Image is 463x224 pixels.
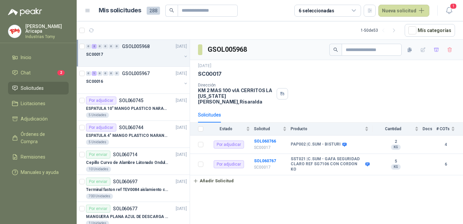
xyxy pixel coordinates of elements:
[190,175,237,187] button: Añadir Solicitud
[436,161,455,168] b: 6
[77,121,190,148] a: Por adjudicarSOL060744[DATE] ESPATULA 4" MANGO PLASTICO NARANJA MARCA TRUPPER5 Unidades
[103,71,108,76] div: 0
[21,153,45,161] span: Remisiones
[86,140,109,145] div: 5 Unidades
[8,66,69,79] a: Chat2
[57,70,65,75] span: 2
[86,71,91,76] div: 0
[443,5,455,17] button: 1
[21,69,31,76] span: Chat
[176,152,187,158] p: [DATE]
[291,123,373,136] th: Producto
[291,142,341,147] b: PAP002 | C.SUM - BISTURI
[214,141,244,149] div: Por adjudicar
[169,8,174,13] span: search
[207,123,254,136] th: Estado
[176,97,187,104] p: [DATE]
[254,127,281,131] span: Solicitud
[86,167,111,172] div: 10 Unidades
[21,54,31,61] span: Inicio
[391,164,401,170] div: KG
[114,71,119,76] div: 0
[119,125,143,130] p: SOL060744
[113,152,137,157] p: SOL060714
[8,25,21,38] img: Company Logo
[122,71,150,76] p: GSOL005967
[176,70,187,77] p: [DATE]
[77,175,190,202] a: Por enviarSOL060697[DATE] Terminal faston ref TEV0084 aislamiento completo700 Unidades
[176,125,187,131] p: [DATE]
[391,145,401,150] div: KG
[97,44,102,49] div: 0
[99,6,141,15] h1: Mis solicitudes
[86,160,169,166] p: Cepillo Curvo de Alambre Látonado Ondulado con Mango Truper
[373,159,419,164] b: 5
[86,124,116,132] div: Por adjudicar
[122,44,150,49] p: GSOL005968
[25,24,69,33] p: [PERSON_NAME] Aricapa
[254,159,276,163] a: SOL060767
[373,123,423,136] th: Cantidad
[86,151,110,159] div: Por enviar
[8,51,69,64] a: Inicio
[86,78,103,85] p: SC00016
[291,157,364,172] b: SST021 | C.SUM - GAFA SEGURIDAD CLARO REF SG7106 CON CORDON KO
[86,187,169,193] p: Terminal faston ref TEV0084 aislamiento completo
[423,123,436,136] th: Docs
[77,94,190,121] a: Por adjudicarSOL060745[DATE] ESPATULA 10" MANGO PLASTICO NARANJA MARCA TRUPPER5 Unidades
[176,206,187,212] p: [DATE]
[373,139,419,145] b: 2
[119,98,143,103] p: SOL060745
[198,63,211,69] p: [DATE]
[8,151,69,163] a: Remisiones
[77,148,190,175] a: Por enviarSOL060714[DATE] Cepillo Curvo de Alambre Látonado Ondulado con Mango Truper10 Unidades
[436,142,455,148] b: 4
[86,51,103,58] p: SC00017
[21,131,62,145] span: Órdenes de Compra
[8,8,42,16] img: Logo peakr
[405,24,455,37] button: Mís categorías
[378,5,429,17] button: Nueva solicitud
[361,25,399,36] div: 1 - 50 de 53
[190,175,463,187] a: Añadir Solicitud
[147,7,160,15] span: 288
[208,44,248,55] h3: GSOL005968
[86,194,113,199] div: 700 Unidades
[113,206,137,211] p: SOL060677
[254,164,287,171] p: SC00017
[25,35,69,39] p: Industrias Tomy
[109,71,114,76] div: 0
[333,47,338,52] span: search
[8,128,69,148] a: Órdenes de Compra
[450,3,457,9] span: 1
[97,71,102,76] div: 0
[21,100,45,107] span: Licitaciones
[299,7,334,14] div: 6 seleccionadas
[254,139,276,144] a: SOL060766
[198,83,274,87] p: Dirección
[86,105,169,112] p: ESPATULA 10" MANGO PLASTICO NARANJA MARCA TRUPPER
[214,160,244,168] div: Por adjudicar
[86,214,169,220] p: MANGUERA PLANA AZUL DE DESCARGA 60 PSI X 20 METROS CON UNION DE 6” MAS ABRAZADERAS METALICAS DE 6”
[8,113,69,125] a: Adjudicación
[92,71,97,76] div: 1
[254,123,291,136] th: Solicitud
[86,113,109,118] div: 5 Unidades
[86,42,188,64] a: 0 2 0 0 0 0 GSOL005968[DATE] SC00017
[436,127,450,131] span: # COTs
[103,44,108,49] div: 0
[86,205,110,213] div: Por enviar
[176,43,187,50] p: [DATE]
[291,127,363,131] span: Producto
[176,179,187,185] p: [DATE]
[113,179,137,184] p: SOL060697
[86,133,169,139] p: ESPATULA 4" MANGO PLASTICO NARANJA MARCA TRUPPER
[207,127,245,131] span: Estado
[21,169,59,176] span: Manuales y ayuda
[92,44,97,49] div: 2
[114,44,119,49] div: 0
[86,44,91,49] div: 0
[198,70,222,77] p: SC00017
